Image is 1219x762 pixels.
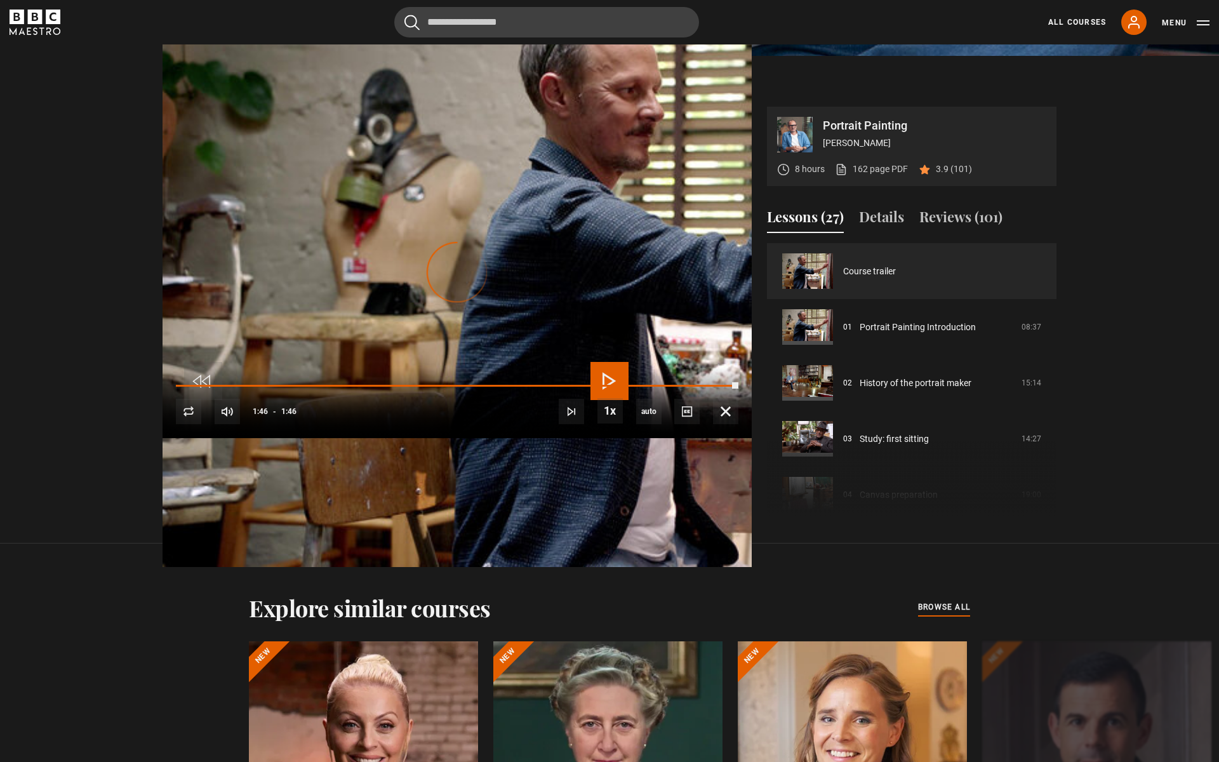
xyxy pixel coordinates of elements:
[843,265,896,278] a: Course trailer
[860,321,976,334] a: Portrait Painting Introduction
[860,377,971,390] a: History of the portrait maker
[918,601,970,613] span: browse all
[10,10,60,35] svg: BBC Maestro
[795,163,825,176] p: 8 hours
[215,399,240,424] button: Mute
[767,206,844,233] button: Lessons (27)
[404,15,420,30] button: Submit the search query
[559,399,584,424] button: Next Lesson
[860,432,929,446] a: Study: first sitting
[249,594,491,621] h2: Explore similar courses
[1162,17,1209,29] button: Toggle navigation
[859,206,904,233] button: Details
[823,137,1046,150] p: [PERSON_NAME]
[394,7,699,37] input: Search
[919,206,1003,233] button: Reviews (101)
[273,407,276,416] span: -
[176,399,201,424] button: Replay
[674,399,700,424] button: Captions
[918,601,970,615] a: browse all
[597,398,623,424] button: Playback Rate
[936,163,972,176] p: 3.9 (101)
[636,399,662,424] span: auto
[253,400,268,423] span: 1:46
[636,399,662,424] div: Current quality: 720p
[1048,17,1106,28] a: All Courses
[823,120,1046,131] p: Portrait Painting
[835,163,908,176] a: 162 page PDF
[281,400,296,423] span: 1:46
[163,107,752,438] video-js: Video Player
[176,385,738,387] div: Progress Bar
[713,399,738,424] button: Fullscreen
